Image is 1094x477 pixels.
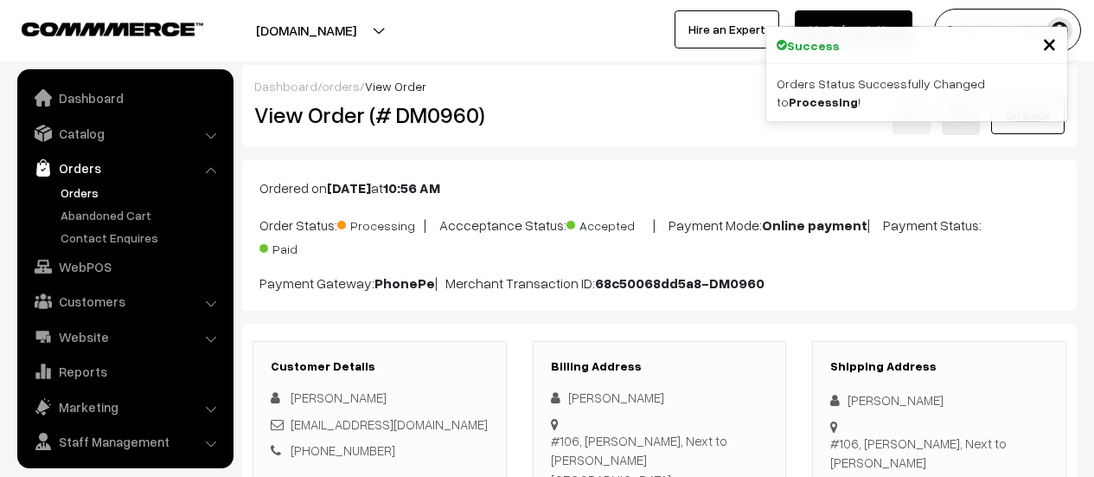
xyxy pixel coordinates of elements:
span: Paid [259,235,346,258]
a: [PHONE_NUMBER] [291,442,395,458]
a: COMMMERCE [22,17,173,38]
div: / / [254,77,1065,95]
p: Order Status: | Accceptance Status: | Payment Mode: | Payment Status: [259,212,1059,259]
button: [DOMAIN_NAME] [195,9,417,52]
span: Processing [337,212,424,235]
a: Dashboard [254,79,317,93]
a: Contact Enquires [56,229,227,247]
b: PhonePe [374,274,435,292]
h3: Shipping Address [830,359,1048,374]
h3: Billing Address [551,359,769,374]
a: Staff Management [22,426,227,457]
strong: Processing [789,94,858,109]
p: Payment Gateway: | Merchant Transaction ID: [259,273,1059,293]
a: Customers [22,286,227,317]
p: Ordered on at [259,177,1059,198]
a: Orders [22,152,227,184]
b: [DATE] [327,179,371,197]
h3: Customer Details [271,359,489,374]
a: Reports [22,356,227,387]
b: 10:56 AM [383,179,440,197]
a: My Subscription [795,10,912,48]
b: 68c50068dd5a8-DM0960 [595,274,765,292]
a: orders [322,79,360,93]
a: Dashboard [22,82,227,113]
span: × [1042,27,1057,59]
strong: Success [787,36,840,55]
a: Catalog [22,118,227,149]
span: View Order [365,79,426,93]
img: user [1046,17,1072,43]
button: [PERSON_NAME] [934,9,1081,52]
span: [PERSON_NAME] [291,390,387,405]
a: WebPOS [22,251,227,282]
a: Abandoned Cart [56,206,227,224]
img: COMMMERCE [22,23,203,35]
a: [EMAIL_ADDRESS][DOMAIN_NAME] [291,416,488,432]
div: Orders Status Successfully Changed to ! [766,64,1067,121]
a: Marketing [22,391,227,422]
div: [PERSON_NAME] [551,388,769,408]
a: Orders [56,184,227,202]
b: Online payment [762,216,867,234]
button: Close [1042,30,1057,56]
div: [PERSON_NAME] [830,390,1048,410]
span: Accepted [566,212,653,235]
a: Website [22,321,227,352]
a: Hire an Expert [675,10,779,48]
h2: View Order (# DM0960) [254,101,507,128]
